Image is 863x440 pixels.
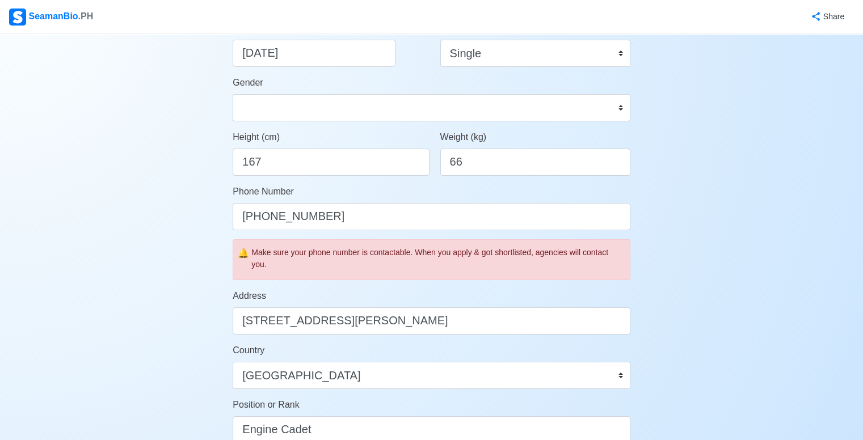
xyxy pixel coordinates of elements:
input: ex. +63 912 345 6789 [233,203,630,230]
span: Address [233,291,266,301]
span: caution [238,247,249,260]
input: ex. 60 [440,149,630,176]
input: ex. 163 [233,149,429,176]
div: SeamanBio [9,9,93,26]
input: ex. Pooc Occidental, Tubigon, Bohol [233,307,630,335]
span: Phone Number [233,187,294,196]
span: Height (cm) [233,132,280,142]
span: .PH [78,11,94,21]
span: Position or Rank [233,400,299,409]
label: Country [233,344,264,357]
div: Make sure your phone number is contactable. When you apply & got shortlisted, agencies will conta... [251,247,625,270]
label: Gender [233,76,263,90]
img: Logo [9,9,26,26]
button: Share [799,6,854,28]
span: Weight (kg) [440,132,487,142]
